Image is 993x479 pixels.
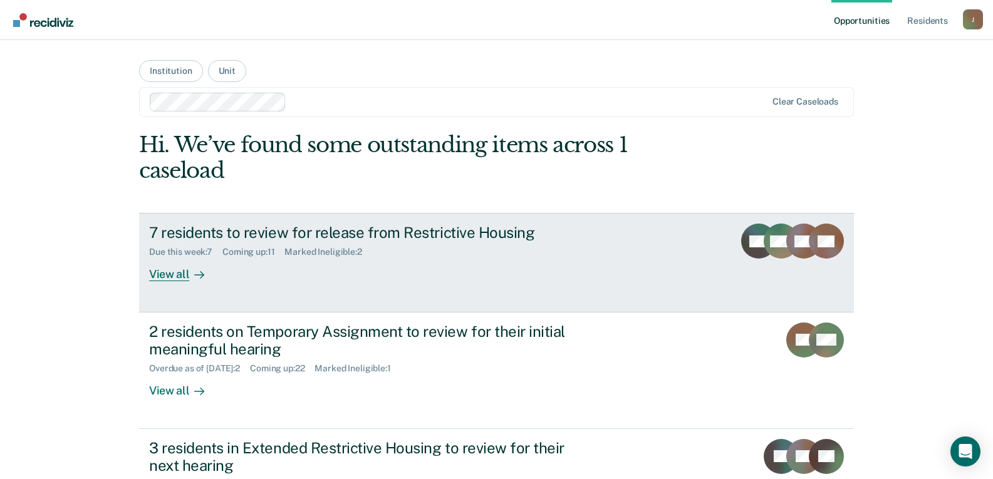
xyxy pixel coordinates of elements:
[139,213,854,312] a: 7 residents to review for release from Restrictive HousingDue this week:7Coming up:11Marked Ineli...
[222,247,284,257] div: Coming up : 11
[139,60,202,82] button: Institution
[963,9,983,29] div: J
[149,257,219,282] div: View all
[950,436,980,466] div: Open Intercom Messenger
[139,312,854,429] a: 2 residents on Temporary Assignment to review for their initial meaningful hearingOverdue as of [...
[284,247,372,257] div: Marked Ineligible : 2
[315,363,400,374] div: Marked Ineligible : 1
[772,96,838,107] div: Clear caseloads
[13,13,73,27] img: Recidiviz
[149,439,589,475] div: 3 residents in Extended Restrictive Housing to review for their next hearing
[250,363,315,374] div: Coming up : 22
[149,374,219,398] div: View all
[149,224,589,242] div: 7 residents to review for release from Restrictive Housing
[139,132,711,183] div: Hi. We’ve found some outstanding items across 1 caseload
[149,322,589,359] div: 2 residents on Temporary Assignment to review for their initial meaningful hearing
[963,9,983,29] button: Profile dropdown button
[149,363,250,374] div: Overdue as of [DATE] : 2
[208,60,246,82] button: Unit
[149,247,222,257] div: Due this week : 7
